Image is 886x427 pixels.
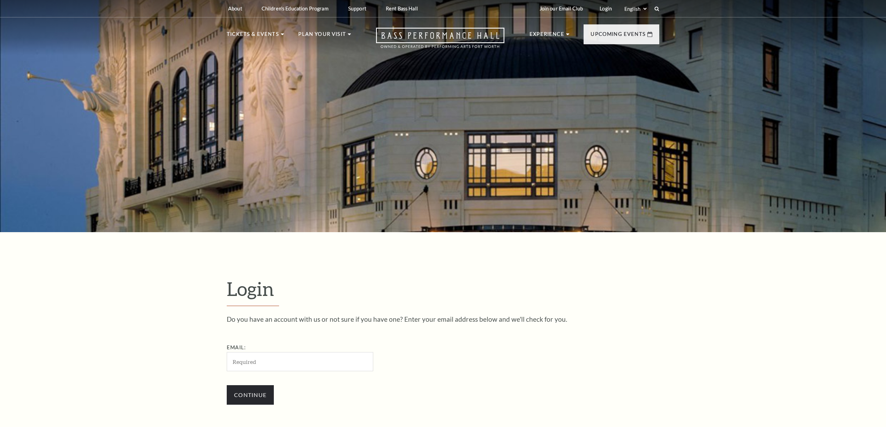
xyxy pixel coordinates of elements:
p: Upcoming Events [591,30,646,43]
span: Login [227,277,274,300]
input: Required [227,352,373,371]
p: About [228,6,242,12]
p: Tickets & Events [227,30,279,43]
p: Support [348,6,366,12]
p: Do you have an account with us or not sure if you have one? Enter your email address below and we... [227,316,659,322]
input: Continue [227,385,274,405]
p: Experience [530,30,564,43]
p: Rent Bass Hall [386,6,418,12]
p: Children's Education Program [262,6,329,12]
select: Select: [623,6,648,12]
p: Plan Your Visit [298,30,346,43]
label: Email: [227,344,246,350]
